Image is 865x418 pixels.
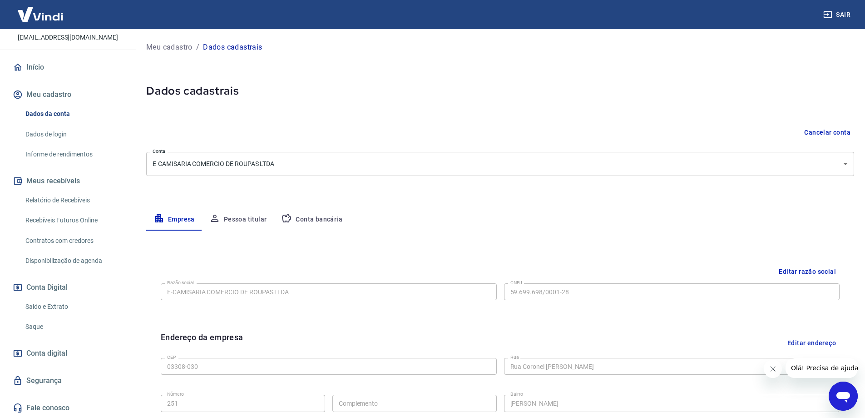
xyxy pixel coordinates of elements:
label: CEP [167,354,176,361]
button: Conta Digital [11,277,125,297]
a: Início [11,57,125,77]
a: Relatório de Recebíveis [22,191,125,210]
button: Meu cadastro [11,85,125,105]
a: Segurança [11,371,125,391]
label: Rua [510,354,519,361]
label: Conta [153,148,165,155]
a: Saldo e Extrato [22,297,125,316]
div: E-CAMISARIA COMERCIO DE ROUPAS LTDA [146,152,854,176]
iframe: Fechar mensagem [764,360,782,378]
img: Vindi [11,0,70,28]
button: Meus recebíveis [11,171,125,191]
label: CNPJ [510,279,522,286]
a: Dados da conta [22,105,125,123]
a: Saque [22,317,125,336]
label: Razão social [167,279,194,286]
span: Conta digital [26,347,67,360]
a: Disponibilização de agenda [22,252,125,270]
button: Editar endereço [784,331,840,354]
iframe: Mensagem da empresa [786,358,858,378]
a: Recebíveis Futuros Online [22,211,125,230]
h6: Endereço da empresa [161,331,243,354]
button: Cancelar conta [801,124,854,141]
p: / [196,42,199,53]
h5: Dados cadastrais [146,84,854,98]
a: Meu cadastro [146,42,193,53]
button: Empresa [146,209,202,231]
label: Bairro [510,391,523,398]
button: Editar razão social [775,263,840,280]
p: [EMAIL_ADDRESS][DOMAIN_NAME] [18,33,118,42]
iframe: Botão para abrir a janela de mensagens [829,382,858,411]
a: Contratos com credores [22,232,125,250]
button: Conta bancária [274,209,350,231]
a: Fale conosco [11,398,125,418]
a: Informe de rendimentos [22,145,125,164]
label: Número [167,391,184,398]
p: Camisaria FMW [35,20,101,29]
p: Dados cadastrais [203,42,262,53]
a: Dados de login [22,125,125,144]
span: Olá! Precisa de ajuda? [5,6,76,14]
button: Sair [821,6,854,23]
a: Conta digital [11,343,125,363]
button: Pessoa titular [202,209,274,231]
